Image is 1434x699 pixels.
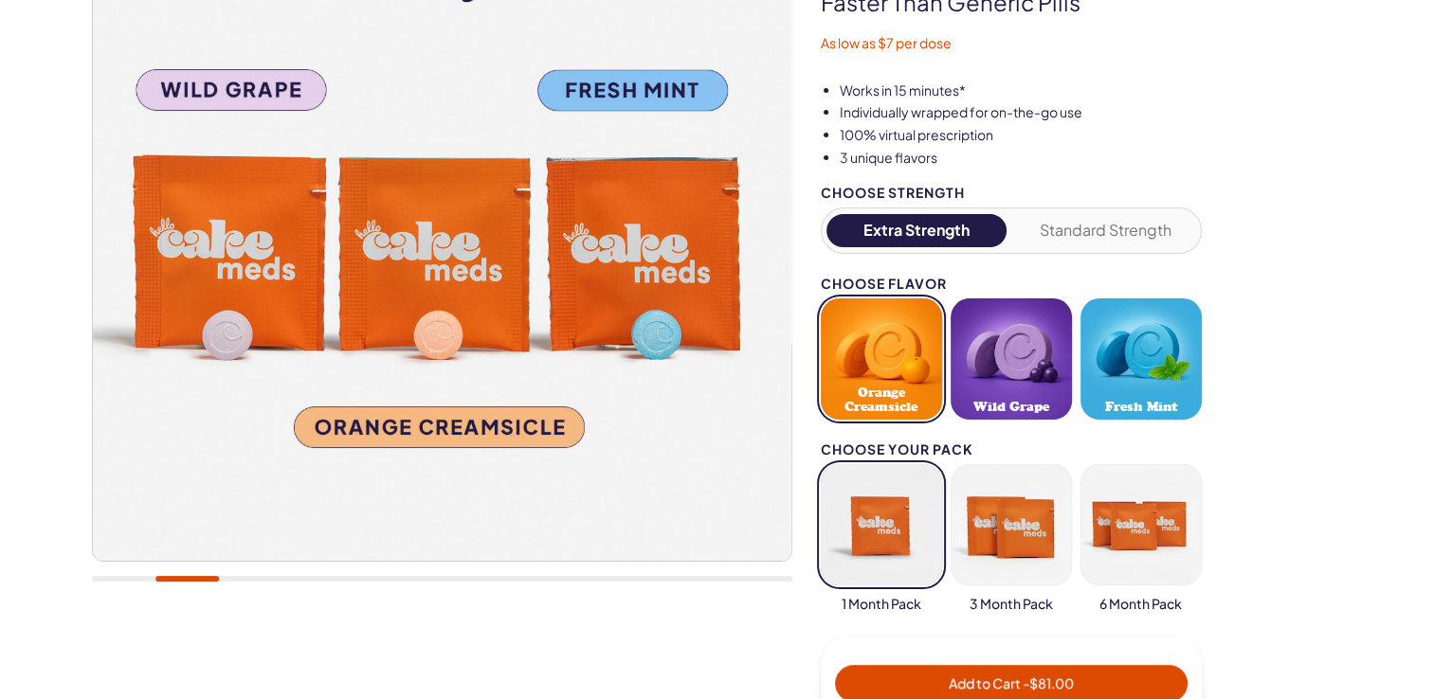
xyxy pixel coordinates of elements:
button: Standard Strength [1015,214,1196,247]
span: 6 Month Pack [1099,595,1182,614]
span: - $81.00 [1023,674,1074,691]
div: Choose Flavor [821,277,1202,291]
li: 3 unique flavors [840,149,1343,168]
div: Choose your pack [821,442,1202,457]
div: Choose Strength [821,186,1202,200]
span: Add to Cart [949,674,1074,691]
li: Works in 15 minutes* [840,81,1343,100]
li: 100% virtual prescription [840,126,1343,145]
span: 1 Month Pack [842,595,921,614]
li: Individually wrapped for on-the-go use [840,103,1343,122]
span: Wild Grape [973,400,1049,414]
p: As low as $7 per dose [821,34,1343,53]
span: Fresh Mint [1105,400,1177,414]
button: Extra Strength [826,214,1007,247]
span: Orange Creamsicle [826,385,936,414]
span: 3 Month Pack [970,595,1053,614]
